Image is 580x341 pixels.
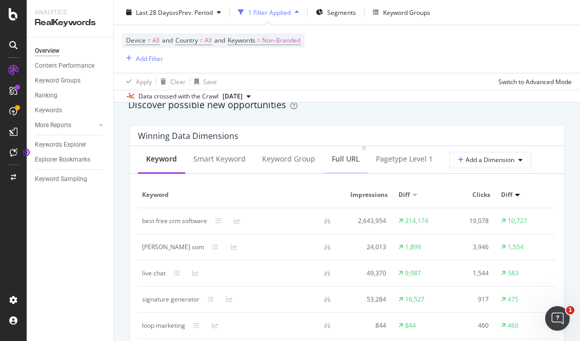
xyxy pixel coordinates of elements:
[347,190,388,199] span: Impressions
[35,46,106,56] a: Overview
[142,269,166,278] div: live chat
[498,77,572,86] div: Switch to Advanced Mode
[156,73,186,90] button: Clear
[347,243,386,252] div: 24,013
[376,154,433,164] div: pagetype Level 1
[147,36,151,45] span: =
[369,4,434,21] button: Keyword Groups
[138,92,218,101] div: Data crossed with the Crawl
[449,152,531,168] button: Add a Dimension
[35,90,106,101] a: Ranking
[347,295,386,304] div: 53,284
[312,4,360,21] button: Segments
[35,174,87,185] div: Keyword Sampling
[203,77,217,86] div: Save
[22,148,31,157] div: Tooltip anchor
[205,33,212,48] span: All
[508,216,527,226] div: 10,727
[122,52,163,65] button: Add Filter
[35,8,105,17] div: Analytics
[494,73,572,90] button: Switch to Advanced Mode
[122,73,152,90] button: Apply
[327,8,356,16] span: Segments
[450,321,489,330] div: 460
[566,306,574,314] span: 1
[35,75,106,86] a: Keyword Groups
[35,61,106,71] a: Content Performance
[35,105,62,116] div: Keywords
[142,321,185,330] div: loop marketing
[142,243,204,252] div: tam sam som
[190,73,217,90] button: Save
[126,36,146,45] span: Device
[35,17,105,29] div: RealKeywords
[508,295,518,304] div: 475
[405,269,421,278] div: 9,987
[35,139,86,150] div: Keywords Explorer
[35,90,57,101] div: Ranking
[175,36,198,45] span: Country
[35,61,94,71] div: Content Performance
[35,154,106,165] a: Explorer Bookmarks
[142,190,336,199] span: Keyword
[162,36,173,45] span: and
[35,120,71,131] div: More Reports
[405,243,421,252] div: 1,899
[170,77,186,86] div: Clear
[146,154,177,164] div: Keyword
[450,190,490,199] span: Clicks
[35,154,90,165] div: Explorer Bookmarks
[214,36,225,45] span: and
[172,8,213,16] span: vs Prev. Period
[142,295,199,304] div: signature generator
[262,33,301,48] span: Non-Branded
[128,98,566,112] div: Discover possible new opportunities
[450,269,489,278] div: 1,544
[35,75,81,86] div: Keyword Groups
[152,33,159,48] span: All
[248,8,291,16] div: 1 Filter Applied
[35,46,59,56] div: Overview
[218,90,255,103] button: [DATE]
[545,306,570,331] iframe: Intercom live chat
[458,155,514,164] span: Add a Dimension
[450,216,489,226] div: 19,078
[347,269,386,278] div: 49,370
[136,8,172,16] span: Last 28 Days
[405,321,416,330] div: 844
[383,8,430,16] div: Keyword Groups
[234,4,303,21] button: 1 Filter Applied
[405,216,428,226] div: 214,174
[136,54,163,63] div: Add Filter
[262,154,315,164] div: Keyword Group
[450,295,489,304] div: 917
[405,295,425,304] div: 16,527
[122,4,225,21] button: Last 28 DaysvsPrev. Period
[257,36,261,45] span: =
[193,154,246,164] div: Smart Keyword
[142,216,207,226] div: best free crm software
[508,321,518,330] div: 460
[347,321,386,330] div: 844
[450,243,489,252] div: 3,946
[35,120,96,131] a: More Reports
[199,36,203,45] span: =
[508,269,518,278] div: 583
[35,105,106,116] a: Keywords
[501,190,512,199] span: Diff
[223,92,243,101] span: 2025 Sep. 2nd
[35,174,106,185] a: Keyword Sampling
[35,139,106,150] a: Keywords Explorer
[508,243,524,252] div: 1,554
[347,216,386,226] div: 2,643,954
[332,154,359,164] div: Full URL
[398,190,410,199] span: Diff
[136,77,152,86] div: Apply
[228,36,255,45] span: Keywords
[138,131,238,141] div: Winning Data Dimensions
